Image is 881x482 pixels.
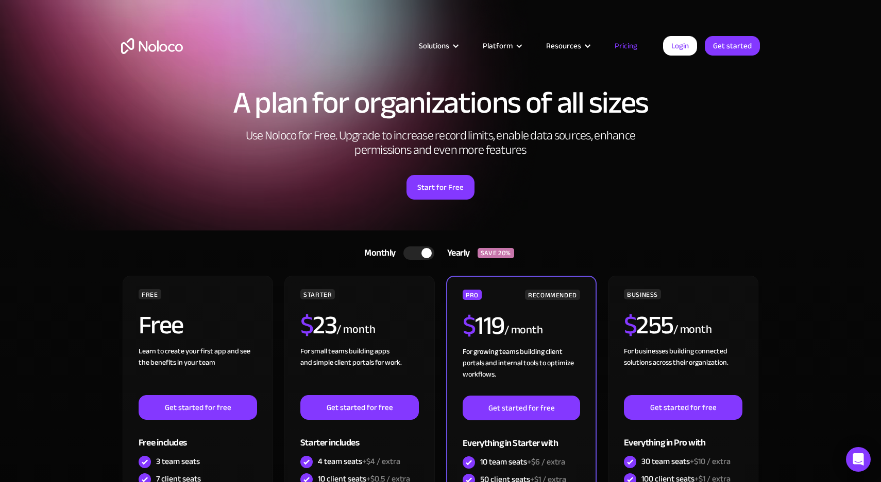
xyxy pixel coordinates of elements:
div: Resources [546,39,581,52]
div: Solutions [419,39,449,52]
div: Free includes [139,420,257,453]
div: 30 team seats [641,456,731,467]
div: Learn to create your first app and see the benefits in your team ‍ [139,346,257,395]
div: Platform [483,39,513,52]
a: Login [663,36,697,56]
a: Get started for free [463,396,580,420]
div: For small teams building apps and simple client portals for work. ‍ [300,346,419,395]
div: Open Intercom Messenger [846,447,871,472]
a: Get started for free [624,395,742,420]
div: 10 team seats [480,456,565,468]
span: +$4 / extra [362,454,400,469]
div: Everything in Pro with [624,420,742,453]
h2: 23 [300,312,337,338]
div: / month [336,322,375,338]
span: $ [463,301,476,350]
div: STARTER [300,289,335,299]
div: RECOMMENDED [525,290,580,300]
div: For growing teams building client portals and internal tools to optimize workflows. [463,346,580,396]
span: $ [300,301,313,349]
div: For businesses building connected solutions across their organization. ‍ [624,346,742,395]
h1: A plan for organizations of all sizes [121,87,760,118]
a: Get started for free [300,395,419,420]
div: / month [504,322,543,338]
span: $ [624,301,637,349]
div: Starter includes [300,420,419,453]
div: Everything in Starter with [463,420,580,454]
span: +$6 / extra [527,454,565,470]
div: Solutions [406,39,470,52]
div: / month [673,322,712,338]
div: PRO [463,290,482,300]
div: 3 team seats [156,456,200,467]
a: Get started for free [139,395,257,420]
a: Start for Free [406,175,475,200]
a: home [121,38,183,54]
div: FREE [139,289,161,299]
div: Platform [470,39,533,52]
div: SAVE 20% [478,248,514,258]
h2: Free [139,312,183,338]
div: BUSINESS [624,289,661,299]
h2: 255 [624,312,673,338]
a: Get started [705,36,760,56]
div: Resources [533,39,602,52]
a: Pricing [602,39,650,52]
h2: 119 [463,313,504,338]
div: Yearly [434,245,478,261]
span: +$10 / extra [690,454,731,469]
div: 4 team seats [318,456,400,467]
h2: Use Noloco for Free. Upgrade to increase record limits, enable data sources, enhance permissions ... [234,129,647,157]
div: Monthly [351,245,403,261]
